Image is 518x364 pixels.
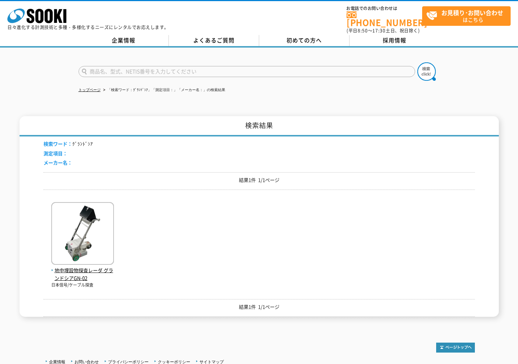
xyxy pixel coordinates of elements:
[422,6,511,26] a: お見積り･お問い合わせはこちら
[259,35,350,46] a: 初めての方へ
[199,360,224,364] a: サイトマップ
[417,62,436,81] img: btn_search.png
[79,35,169,46] a: 企業情報
[51,202,114,267] img: グランドシアGN-02
[44,140,72,147] span: 検索ワード：
[102,86,225,94] li: 「検索ワード：ｸﾞﾗﾝﾄﾞｼｱ」「測定項目：」「メーカー名：」の検索結果
[44,303,475,311] p: 結果1件 1/1ページ
[169,35,259,46] a: よくあるご質問
[436,343,475,353] img: トップページへ
[350,35,440,46] a: 採用情報
[51,259,114,282] a: 地中埋設物探査レーダ グランドシアGN-02
[74,360,99,364] a: お問い合わせ
[358,27,368,34] span: 8:50
[108,360,149,364] a: プライバシーポリシー
[51,282,114,288] p: 日本信号/ケーブル探査
[286,36,322,44] span: 初めての方へ
[347,6,422,11] span: お電話でのお問い合わせは
[44,150,67,157] span: 測定項目：
[51,267,114,282] span: 地中埋設物探査レーダ グランドシアGN-02
[426,7,510,25] span: はこちら
[20,116,499,136] h1: 検索結果
[372,27,386,34] span: 17:30
[347,11,422,27] a: [PHONE_NUMBER]
[44,140,93,148] li: ｸﾞﾗﾝﾄﾞｼｱ
[44,159,72,166] span: メーカー名：
[158,360,190,364] a: クッキーポリシー
[44,176,475,184] p: 結果1件 1/1ページ
[7,25,169,30] p: 日々進化する計測技術と多種・多様化するニーズにレンタルでお応えします。
[49,360,65,364] a: 企業情報
[79,66,415,77] input: 商品名、型式、NETIS番号を入力してください
[441,8,503,17] strong: お見積り･お問い合わせ
[347,27,420,34] span: (平日 ～ 土日、祝日除く)
[79,88,101,92] a: トップページ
